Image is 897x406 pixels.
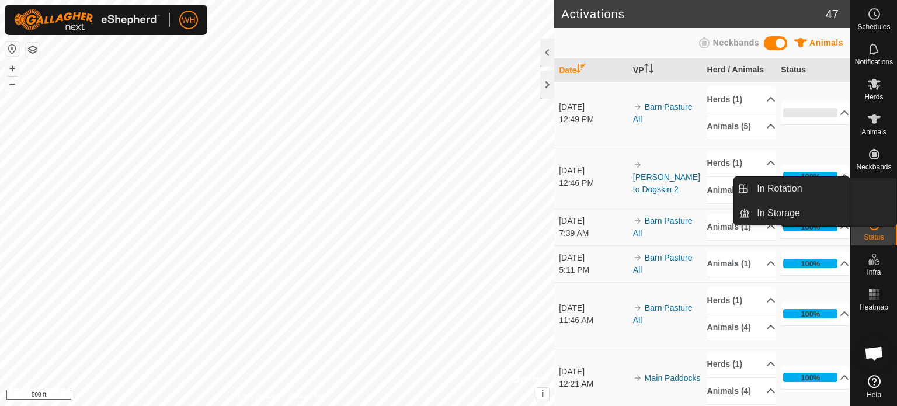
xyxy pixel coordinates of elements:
[559,252,627,264] div: [DATE]
[559,314,627,327] div: 11:46 AM
[576,65,586,75] p-sorticon: Activate to sort
[776,59,850,82] th: Status
[781,165,849,188] p-accordion-header: 100%
[781,101,849,124] p-accordion-header: 0%
[781,366,849,389] p-accordion-header: 100%
[867,391,881,398] span: Help
[734,177,850,200] li: In Rotation
[864,234,884,241] span: Status
[559,113,627,126] div: 12:49 PM
[783,259,837,268] div: 100%
[541,389,544,399] span: i
[757,182,802,196] span: In Rotation
[559,177,627,189] div: 12:46 PM
[857,23,890,30] span: Schedules
[707,177,776,203] p-accordion-header: Animals (5)
[5,42,19,56] button: Reset Map
[633,216,693,238] a: Barn Pasture All
[707,287,776,314] p-accordion-header: Herds (1)
[559,227,627,240] div: 7:39 AM
[713,38,759,47] span: Neckbands
[633,102,642,112] img: arrow
[26,43,40,57] button: Map Layers
[826,5,839,23] span: 47
[707,86,776,113] p-accordion-header: Herds (1)
[707,314,776,341] p-accordion-header: Animals (4)
[707,113,776,140] p-accordion-header: Animals (5)
[633,172,700,194] a: [PERSON_NAME] to Dogskin 2
[554,59,628,82] th: Date
[809,38,843,47] span: Animals
[231,391,275,401] a: Privacy Policy
[536,388,549,401] button: i
[559,101,627,113] div: [DATE]
[633,253,642,262] img: arrow
[781,252,849,275] p-accordion-header: 100%
[182,14,195,26] span: WH
[707,214,776,240] p-accordion-header: Animals (1)
[288,391,323,401] a: Contact Us
[559,165,627,177] div: [DATE]
[801,372,820,383] div: 100%
[857,336,892,371] div: Open chat
[801,221,820,233] div: 100%
[783,172,837,181] div: 100%
[14,9,160,30] img: Gallagher Logo
[860,304,888,311] span: Heatmap
[734,202,850,225] li: In Storage
[559,366,627,378] div: [DATE]
[633,303,693,325] a: Barn Pasture All
[783,309,837,318] div: 100%
[645,373,701,383] a: Main Paddocks
[633,303,642,313] img: arrow
[867,269,881,276] span: Infra
[855,58,893,65] span: Notifications
[801,258,820,269] div: 100%
[781,302,849,325] p-accordion-header: 100%
[783,373,837,382] div: 100%
[750,202,850,225] a: In Storage
[633,102,693,124] a: Barn Pasture All
[707,378,776,404] p-accordion-header: Animals (4)
[851,370,897,403] a: Help
[559,302,627,314] div: [DATE]
[5,61,19,75] button: +
[561,7,826,21] h2: Activations
[783,222,837,231] div: 100%
[801,308,820,320] div: 100%
[864,93,883,100] span: Herds
[856,164,891,171] span: Neckbands
[861,129,886,136] span: Animals
[5,77,19,91] button: –
[783,108,837,117] div: 0%
[559,264,627,276] div: 5:11 PM
[628,59,703,82] th: VP
[781,215,849,238] p-accordion-header: 100%
[707,351,776,377] p-accordion-header: Herds (1)
[644,65,653,75] p-sorticon: Activate to sort
[703,59,777,82] th: Herd / Animals
[633,253,693,275] a: Barn Pasture All
[633,160,642,169] img: arrow
[633,373,642,383] img: arrow
[633,216,642,225] img: arrow
[757,206,800,220] span: In Storage
[750,177,850,200] a: In Rotation
[559,215,627,227] div: [DATE]
[707,251,776,277] p-accordion-header: Animals (1)
[559,378,627,390] div: 12:21 AM
[707,150,776,176] p-accordion-header: Herds (1)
